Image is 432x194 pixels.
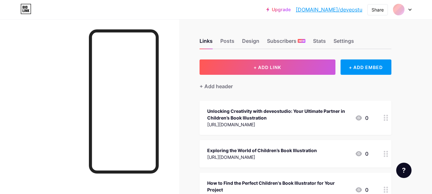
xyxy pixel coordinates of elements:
div: 0 [355,186,368,194]
button: + ADD LINK [200,59,335,75]
div: Stats [313,37,326,49]
div: 0 [355,150,368,158]
span: NEW [299,39,305,43]
div: Share [372,6,384,13]
div: + Add header [200,82,233,90]
div: Links [200,37,213,49]
div: How to Find the Perfect Children's Book Illustrator for Your Project [207,180,350,193]
div: Unlocking Creativity with deveostudio: Your Ultimate Partner in Children’s Book Illustration [207,108,350,121]
span: + ADD LINK [254,65,281,70]
div: + ADD EMBED [341,59,391,75]
div: Settings [334,37,354,49]
a: Upgrade [266,7,291,12]
a: [DOMAIN_NAME]/deveostu [296,6,362,13]
div: Design [242,37,259,49]
div: [URL][DOMAIN_NAME] [207,121,350,128]
div: 0 [355,114,368,122]
div: [URL][DOMAIN_NAME] [207,154,317,160]
div: Exploring the World of Children’s Book Illustration [207,147,317,154]
div: Subscribers [267,37,305,49]
div: Posts [220,37,234,49]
